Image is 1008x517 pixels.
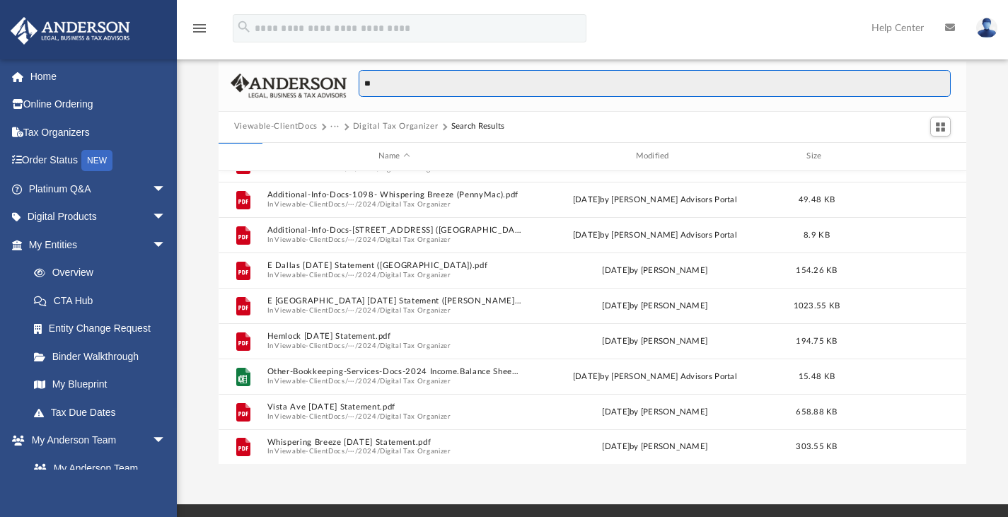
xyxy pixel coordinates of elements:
[358,235,377,244] button: 2024
[225,150,260,163] div: id
[348,447,355,456] button: ···
[274,164,344,173] button: Viewable-ClientDocs
[376,164,379,173] span: /
[376,376,379,385] span: /
[10,203,187,231] a: Digital Productsarrow_drop_down
[344,412,347,421] span: /
[274,199,344,209] button: Viewable-ClientDocs
[358,447,377,456] button: 2024
[376,306,379,315] span: /
[851,150,950,163] div: id
[376,235,379,244] span: /
[20,259,187,287] a: Overview
[267,226,521,235] button: Additional-Info-Docs-[STREET_ADDRESS] ([GEOGRAPHIC_DATA]).pdf
[793,301,840,309] span: 1023.55 KB
[528,335,782,347] div: [DATE] by [PERSON_NAME]
[267,447,521,456] span: In
[348,341,355,350] button: ···
[358,341,377,350] button: 2024
[358,164,377,173] button: 2024
[380,341,451,350] button: Digital Tax Organizer
[344,270,347,279] span: /
[191,20,208,37] i: menu
[20,454,173,482] a: My Anderson Team
[20,342,187,371] a: Binder Walkthrough
[796,407,837,415] span: 658.88 KB
[274,306,344,315] button: Viewable-ClientDocs
[267,402,521,412] button: Vista Ave [DATE] Statement.pdf
[358,376,377,385] button: 2024
[348,306,355,315] button: ···
[528,370,782,383] div: [DATE] by [PERSON_NAME] Advisors Portal
[236,19,252,35] i: search
[20,398,187,426] a: Tax Due Dates
[344,447,347,456] span: /
[344,164,347,173] span: /
[348,376,355,385] button: ···
[10,62,187,91] a: Home
[376,341,379,350] span: /
[799,372,835,380] span: 15.48 KB
[274,270,344,279] button: Viewable-ClientDocs
[267,270,521,279] span: In
[20,315,187,343] a: Entity Change Request
[528,441,782,453] div: [DATE] by [PERSON_NAME]
[376,447,379,456] span: /
[348,164,355,173] button: ···
[528,299,782,312] div: [DATE] by [PERSON_NAME]
[354,306,357,315] span: /
[528,228,782,241] div: [DATE] by [PERSON_NAME] Advisors Portal
[796,266,837,274] span: 154.26 KB
[796,337,837,344] span: 194.75 KB
[10,91,187,119] a: Online Ordering
[354,235,357,244] span: /
[20,371,180,399] a: My Blueprint
[380,164,451,173] button: Digital Tax Organizer
[358,199,377,209] button: 2024
[266,150,521,163] div: Name
[354,341,357,350] span: /
[81,150,112,171] div: NEW
[344,199,347,209] span: /
[20,286,187,315] a: CTA Hub
[348,412,355,421] button: ···
[354,164,357,173] span: /
[380,376,451,385] button: Digital Tax Organizer
[451,120,505,133] div: Search Results
[267,437,521,446] button: Whispering Breeze [DATE] Statement.pdf
[267,412,521,421] span: In
[528,193,782,206] div: [DATE] by [PERSON_NAME] Advisors Portal
[10,231,187,259] a: My Entitiesarrow_drop_down
[152,203,180,232] span: arrow_drop_down
[6,17,134,45] img: Anderson Advisors Platinum Portal
[788,150,845,163] div: Size
[267,190,521,199] button: Additional-Info-Docs-1098- Whispering Breeze (PennyMac).pdf
[348,199,355,209] button: ···
[267,306,521,315] span: In
[380,270,451,279] button: Digital Tax Organizer
[976,18,997,38] img: User Pic
[219,171,967,465] div: grid
[267,332,521,341] button: Hemlock [DATE] Statement.pdf
[274,235,344,244] button: Viewable-ClientDocs
[267,199,521,209] span: In
[10,175,187,203] a: Platinum Q&Aarrow_drop_down
[354,376,357,385] span: /
[191,27,208,37] a: menu
[380,199,451,209] button: Digital Tax Organizer
[380,306,451,315] button: Digital Tax Organizer
[528,405,782,418] div: [DATE] by [PERSON_NAME]
[234,120,318,133] button: Viewable-ClientDocs
[799,195,835,203] span: 49.48 KB
[354,447,357,456] span: /
[353,120,439,133] button: Digital Tax Organizer
[796,443,837,451] span: 303.55 KB
[380,235,451,244] button: Digital Tax Organizer
[358,306,377,315] button: 2024
[344,306,347,315] span: /
[267,296,521,306] button: E [GEOGRAPHIC_DATA] [DATE] Statement ([PERSON_NAME]).pdf
[274,412,344,421] button: Viewable-ClientDocs
[267,367,521,376] button: Other-Bookkeeping-Services-Docs-2024 Income.Balance Sheet. Depreciation.xlsx
[10,118,187,146] a: Tax Organizers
